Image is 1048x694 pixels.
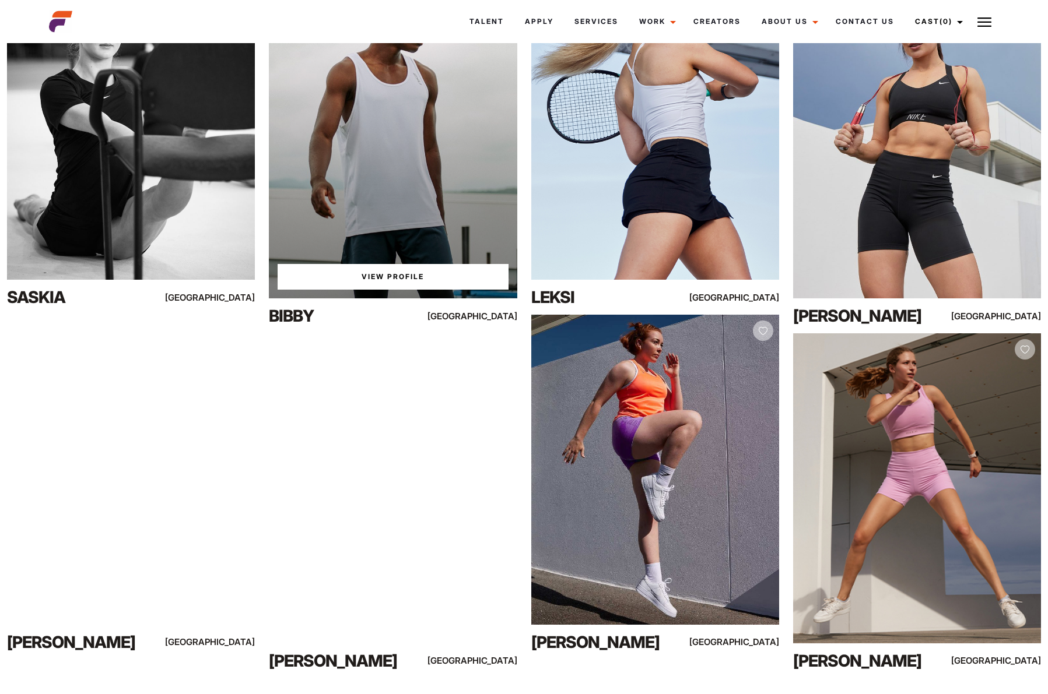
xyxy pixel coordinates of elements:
div: [PERSON_NAME] [793,649,942,672]
img: cropped-aefm-brand-fav-22-square.png [49,10,72,33]
a: About Us [751,6,825,37]
span: (0) [940,17,952,26]
div: Leksi [531,286,680,309]
div: [GEOGRAPHIC_DATA] [443,653,517,668]
div: [PERSON_NAME] [531,630,680,654]
div: [GEOGRAPHIC_DATA] [704,290,779,305]
img: Burger icon [977,15,991,29]
div: [GEOGRAPHIC_DATA] [443,309,517,323]
a: Cast(0) [905,6,970,37]
div: [GEOGRAPHIC_DATA] [966,653,1041,668]
a: Contact Us [825,6,905,37]
a: Creators [683,6,751,37]
div: [GEOGRAPHIC_DATA] [181,635,255,649]
div: Saskia [7,286,156,309]
div: [PERSON_NAME] [269,649,418,672]
div: Bibby [269,304,418,327]
a: Work [629,6,683,37]
a: Talent [459,6,514,37]
div: [GEOGRAPHIC_DATA] [704,635,779,649]
div: [PERSON_NAME] [7,630,156,654]
a: Services [564,6,629,37]
a: View Bibby'sProfile [278,264,508,290]
a: Apply [514,6,564,37]
div: [GEOGRAPHIC_DATA] [966,309,1041,323]
div: [PERSON_NAME] [793,304,942,327]
div: [GEOGRAPHIC_DATA] [181,290,255,305]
